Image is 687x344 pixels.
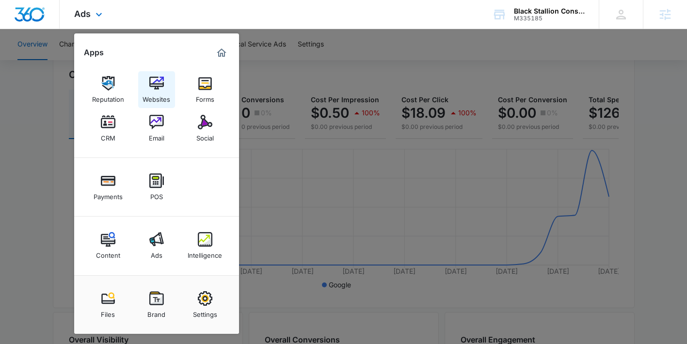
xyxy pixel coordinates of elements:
a: Reputation [90,71,127,108]
div: POS [150,188,163,201]
div: Domain Overview [37,57,87,63]
a: POS [138,169,175,205]
span: Ads [74,9,91,19]
div: Email [149,129,164,142]
div: Websites [143,91,170,103]
div: Content [96,247,120,259]
div: Social [196,129,214,142]
a: Settings [187,286,224,323]
div: CRM [101,129,115,142]
a: Intelligence [187,227,224,264]
a: CRM [90,110,127,147]
div: Payments [94,188,123,201]
div: Reputation [92,91,124,103]
div: account id [514,15,585,22]
a: Social [187,110,224,147]
a: Files [90,286,127,323]
a: Ads [138,227,175,264]
img: tab_keywords_by_traffic_grey.svg [96,56,104,64]
a: Payments [90,169,127,205]
div: Domain: [DOMAIN_NAME] [25,25,107,33]
div: Keywords by Traffic [107,57,163,63]
div: Files [101,306,115,318]
img: logo_orange.svg [16,16,23,23]
a: Websites [138,71,175,108]
div: Ads [151,247,162,259]
div: Settings [193,306,217,318]
a: Content [90,227,127,264]
img: tab_domain_overview_orange.svg [26,56,34,64]
img: website_grey.svg [16,25,23,33]
div: Brand [147,306,165,318]
a: Forms [187,71,224,108]
a: Email [138,110,175,147]
div: account name [514,7,585,15]
h2: Apps [84,48,104,57]
div: Intelligence [188,247,222,259]
div: Forms [196,91,214,103]
a: Marketing 360® Dashboard [214,45,229,61]
a: Brand [138,286,175,323]
div: v 4.0.25 [27,16,48,23]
